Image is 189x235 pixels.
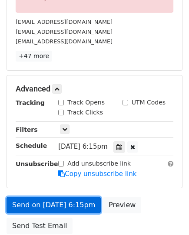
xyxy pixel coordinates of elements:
[16,84,173,94] h5: Advanced
[7,197,101,213] a: Send on [DATE] 6:15pm
[16,29,113,35] small: [EMAIL_ADDRESS][DOMAIN_NAME]
[58,143,107,150] span: [DATE] 6:15pm
[16,160,58,167] strong: Unsubscribe
[146,193,189,235] iframe: Chat Widget
[67,98,105,107] label: Track Opens
[16,142,47,149] strong: Schedule
[16,51,52,62] a: +47 more
[58,170,136,178] a: Copy unsubscribe link
[7,218,73,234] a: Send Test Email
[132,98,166,107] label: UTM Codes
[16,38,113,45] small: [EMAIL_ADDRESS][DOMAIN_NAME]
[67,108,103,117] label: Track Clicks
[16,99,45,106] strong: Tracking
[16,126,38,133] strong: Filters
[16,19,113,25] small: [EMAIL_ADDRESS][DOMAIN_NAME]
[67,159,131,168] label: Add unsubscribe link
[103,197,141,213] a: Preview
